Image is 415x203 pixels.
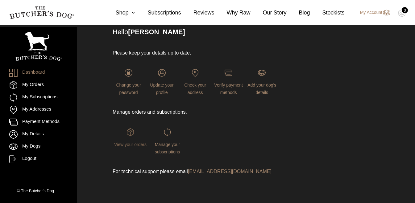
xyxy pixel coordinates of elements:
[287,9,310,17] a: Blog
[402,7,408,13] div: 0
[251,9,287,17] a: Our Story
[246,69,278,95] a: Add your dog's details
[103,9,135,17] a: Shop
[158,69,166,77] img: login-TBD_Profile.png
[214,9,251,17] a: Why Raw
[9,93,68,102] a: My Subscriptions
[116,83,141,95] span: Change your password
[125,69,132,77] img: login-TBD_Password.png
[128,28,185,36] strong: [PERSON_NAME]
[9,130,68,139] a: My Details
[113,128,148,147] a: View your orders
[9,155,68,163] a: Logout
[155,142,180,154] span: Manage your subscriptions
[113,49,278,57] p: Please keep your details up to date.
[213,69,244,95] a: Verify payment methods
[15,32,62,61] img: TBD_Portrait_Logo_White.png
[188,169,272,174] a: [EMAIL_ADDRESS][DOMAIN_NAME]
[258,69,266,77] img: login-TBD_Dog.png
[114,142,147,147] span: View your orders
[247,83,276,95] span: Add your dog's details
[310,9,345,17] a: Stockists
[113,108,278,116] p: Manage orders and subscriptions.
[9,118,68,126] a: Payment Methods
[225,69,232,77] img: login-TBD_Payments.png
[113,168,278,175] p: For technical support please email
[113,27,376,37] p: Hello
[191,69,199,77] img: login-TBD_Address.png
[398,9,406,17] img: TBD_Cart-Empty.png
[9,69,68,77] a: Dashboard
[150,83,173,95] span: Update your profile
[113,69,144,95] a: Change your password
[146,69,178,95] a: Update your profile
[214,83,243,95] span: Verify payment methods
[9,143,68,151] a: My Dogs
[135,9,181,17] a: Subscriptions
[179,69,211,95] a: Check your address
[9,81,68,89] a: My Orders
[354,9,390,16] a: My Account
[181,9,214,17] a: Reviews
[9,106,68,114] a: My Addresses
[164,128,171,136] img: login-TBD_Subscriptions.png
[184,83,206,95] span: Check your address
[150,128,185,154] a: Manage your subscriptions
[127,128,134,136] img: login-TBD_Orders_Hover.png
